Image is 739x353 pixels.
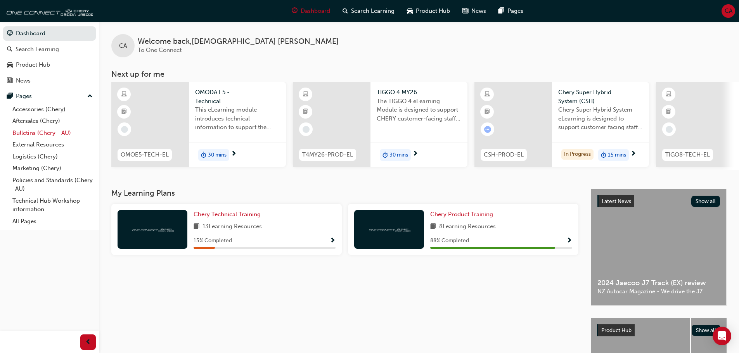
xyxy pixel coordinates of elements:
a: Latest NewsShow all2024 Jaecoo J7 Track (EX) reviewNZ Autocar Magazine - We drive the J7. [591,189,727,306]
span: learningRecordVerb_NONE-icon [666,126,673,133]
span: Search Learning [351,7,395,15]
span: CA [725,7,732,15]
a: Search Learning [3,42,96,57]
span: car-icon [7,62,13,69]
span: next-icon [412,151,418,158]
button: Pages [3,89,96,103]
span: booktick-icon [485,107,490,117]
a: Aftersales (Chery) [9,115,96,127]
a: External Resources [9,139,96,151]
div: In Progress [561,149,594,160]
img: oneconnect [368,226,410,233]
div: Search Learning [16,45,59,54]
span: Welcome back , [DEMOGRAPHIC_DATA] [PERSON_NAME] [138,37,339,46]
span: learningRecordVerb_ATTEMPT-icon [484,126,491,133]
span: Product Hub [601,327,632,334]
span: 13 Learning Resources [202,222,262,232]
span: guage-icon [7,30,13,37]
span: Chery Super Hybrid System eLearning is designed to support customer facing staff with the underst... [558,105,643,132]
a: Bulletins (Chery - AU) [9,127,96,139]
span: up-icon [87,91,93,102]
span: learningResourceType_ELEARNING-icon [666,90,672,100]
span: OMODA E5 - Technical [195,88,280,105]
span: news-icon [462,6,468,16]
a: Latest NewsShow all [597,195,720,208]
span: News [471,7,486,15]
a: pages-iconPages [492,3,530,19]
button: DashboardSearch LearningProduct HubNews [3,25,96,89]
button: CA [722,4,735,18]
span: learningResourceType_ELEARNING-icon [121,90,127,100]
span: TIGO8-TECH-EL [665,150,710,159]
span: booktick-icon [666,107,672,117]
span: CSH-PROD-EL [484,150,524,159]
img: oneconnect [4,3,93,19]
span: Chery Technical Training [194,211,261,218]
span: Pages [507,7,523,15]
a: CSH-PROD-ELChery Super Hybrid System (CSH)Chery Super Hybrid System eLearning is designed to supp... [474,82,649,167]
h3: Next up for me [99,70,739,79]
span: Dashboard [301,7,330,15]
div: Product Hub [16,60,50,69]
span: To One Connect [138,46,182,53]
a: news-iconNews [456,3,492,19]
span: T4MY26-PROD-EL [302,150,353,159]
h3: My Learning Plans [111,189,578,198]
span: guage-icon [292,6,298,16]
span: 88 % Completed [430,236,469,245]
span: learningResourceType_ELEARNING-icon [485,90,490,100]
span: 2024 Jaecoo J7 Track (EX) review [597,279,720,288]
a: Logistics (Chery) [9,151,96,163]
span: Show Progress [330,238,336,245]
a: All Pages [9,215,96,227]
span: car-icon [407,6,413,16]
span: OMOE5-TECH-EL [121,150,169,159]
span: 15 mins [608,151,626,160]
span: Product Hub [416,7,450,15]
span: book-icon [194,222,199,232]
img: oneconnect [131,226,174,233]
a: Marketing (Chery) [9,162,96,174]
span: prev-icon [85,338,91,347]
span: CA [119,41,127,50]
a: car-iconProduct Hub [401,3,456,19]
a: search-iconSearch Learning [336,3,401,19]
a: Chery Product Training [430,210,496,219]
span: search-icon [7,46,12,53]
span: duration-icon [601,150,606,160]
a: OMOE5-TECH-ELOMODA E5 - TechnicalThis eLearning module introduces technical information to suppor... [111,82,286,167]
span: duration-icon [382,150,388,160]
a: News [3,74,96,88]
span: 15 % Completed [194,236,232,245]
span: booktick-icon [121,107,127,117]
span: Latest News [602,198,631,205]
span: booktick-icon [303,107,308,117]
a: guage-iconDashboard [286,3,336,19]
a: Product HubShow all [597,324,720,337]
a: Technical Hub Workshop information [9,195,96,215]
span: search-icon [343,6,348,16]
span: news-icon [7,77,13,84]
div: Pages [16,92,32,101]
span: book-icon [430,222,436,232]
span: 30 mins [389,151,408,160]
span: TIGGO 4 MY26 [377,88,461,97]
a: Chery Technical Training [194,210,264,219]
span: NZ Autocar Magazine - We drive the J7. [597,287,720,296]
span: next-icon [630,151,636,158]
span: learningRecordVerb_NONE-icon [303,126,310,133]
span: learningRecordVerb_NONE-icon [121,126,128,133]
a: Dashboard [3,26,96,41]
button: Show Progress [566,236,572,246]
div: News [16,76,31,85]
span: duration-icon [201,150,206,160]
span: This eLearning module introduces technical information to support the entry-level knowledge requi... [195,105,280,132]
span: 30 mins [208,151,227,160]
a: T4MY26-PROD-ELTIGGO 4 MY26The TIGGO 4 eLearning Module is designed to support CHERY customer-faci... [293,82,467,167]
a: Product Hub [3,58,96,72]
div: Open Intercom Messenger [713,327,731,345]
span: pages-icon [7,93,13,100]
a: Policies and Standards (Chery -AU) [9,174,96,195]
